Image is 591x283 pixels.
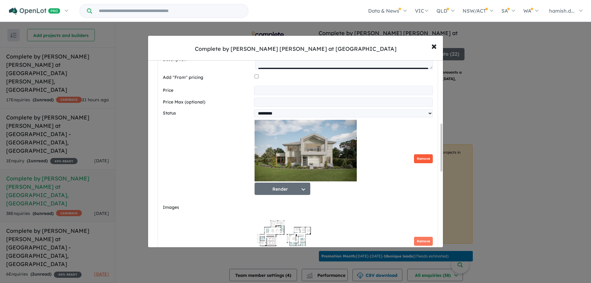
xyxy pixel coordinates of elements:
[414,237,433,246] button: Remove
[549,8,575,14] span: hamish.d...
[163,74,252,81] label: Add "From" pricing
[163,87,251,94] label: Price
[163,110,251,117] label: Status
[431,39,437,52] span: ×
[9,7,60,15] img: Openlot PRO Logo White
[163,204,252,211] label: Images
[255,120,357,181] img: Complete by McDonald Jones at Elara - Marsden Park - Lot 7065 Render
[414,154,433,163] button: Remove
[93,4,247,18] input: Try estate name, suburb, builder or developer
[255,183,310,195] button: Render
[195,45,396,53] div: Complete by [PERSON_NAME] [PERSON_NAME] at [GEOGRAPHIC_DATA]
[255,202,314,264] img: Complete by McDonald Jones at Elara - Marsden Park - Lot 7065 Floorplan
[163,99,251,106] label: Price Max (optional)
